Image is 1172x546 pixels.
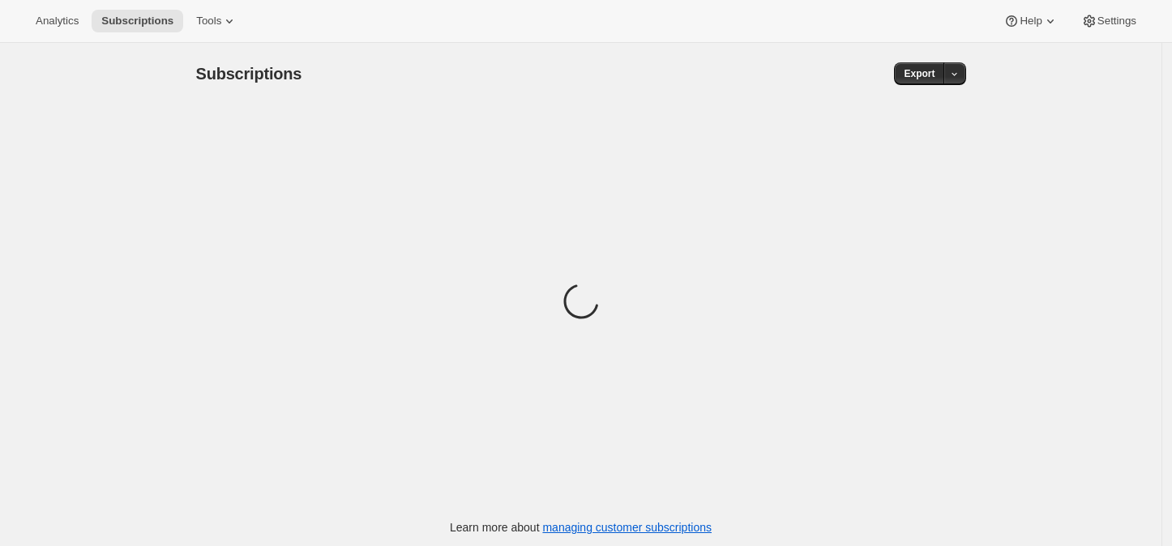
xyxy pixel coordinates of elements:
[196,15,221,28] span: Tools
[186,10,247,32] button: Tools
[542,521,712,534] a: managing customer subscriptions
[904,67,935,80] span: Export
[1071,10,1146,32] button: Settings
[92,10,183,32] button: Subscriptions
[1020,15,1042,28] span: Help
[994,10,1067,32] button: Help
[36,15,79,28] span: Analytics
[1097,15,1136,28] span: Settings
[894,62,944,85] button: Export
[101,15,173,28] span: Subscriptions
[450,519,712,535] p: Learn more about
[26,10,88,32] button: Analytics
[196,65,302,83] span: Subscriptions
